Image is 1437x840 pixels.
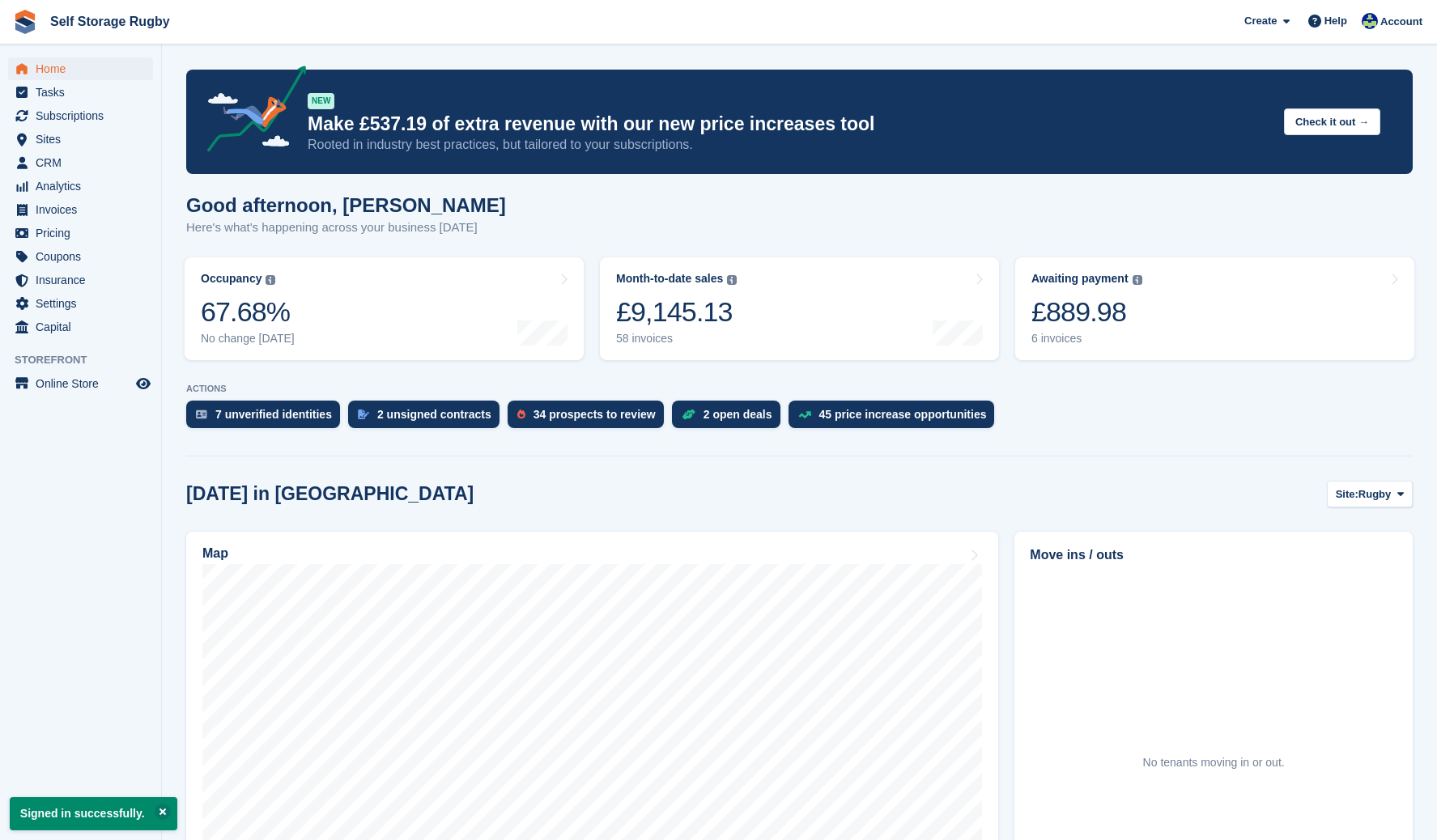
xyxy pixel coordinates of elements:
[8,316,153,338] a: menu
[1244,13,1277,29] span: Create
[1143,754,1285,771] div: No tenants moving in or out.
[186,401,348,436] a: 7 unverified identities
[616,332,737,346] div: 58 invoices
[789,401,1003,436] a: 45 price increase opportunities
[616,295,737,329] div: £9,145.13
[8,245,153,268] a: menu
[8,222,153,244] a: menu
[185,257,584,360] a: Occupancy 67.68% No change [DATE]
[1284,108,1380,135] button: Check it out →
[1327,481,1413,507] button: Site: Rugby
[616,272,723,286] div: Month-to-date sales
[201,332,295,346] div: No change [DATE]
[215,408,332,421] div: 7 unverified identities
[534,408,656,421] div: 34 prospects to review
[10,797,177,830] p: Signed in successfully.
[8,269,153,291] a: menu
[1031,295,1142,329] div: £889.98
[517,409,525,419] img: prospect-51fa495bee0391a8d652442698ab0144808aea92771e9ea1ae160a38d050c398.svg
[8,81,153,104] a: menu
[308,93,334,109] div: NEW
[134,374,153,393] a: Preview store
[266,275,275,285] img: icon-info-grey-7440780725fd019a000dd9b08b2336e03edf1995a4989e88bcd33f0948082b44.svg
[36,316,133,338] span: Capital
[798,411,811,418] img: price_increase_opportunities-93ffe204e8149a01c8c9dc8f82e8f89637d9d84a8eef4429ea346261dce0b2c0.svg
[36,372,133,395] span: Online Store
[36,292,133,315] span: Settings
[1030,545,1397,565] h2: Move ins / outs
[377,408,491,421] div: 2 unsigned contracts
[1031,332,1142,346] div: 6 invoices
[1358,486,1391,503] span: Rugby
[1380,14,1422,30] span: Account
[8,57,153,80] a: menu
[1324,13,1347,29] span: Help
[704,408,772,421] div: 2 open deals
[36,222,133,244] span: Pricing
[36,198,133,221] span: Invoices
[308,112,1271,136] p: Make £537.19 of extra revenue with our new price increases tool
[36,104,133,127] span: Subscriptions
[1362,13,1378,29] img: Richard Palmer
[36,269,133,291] span: Insurance
[44,8,176,35] a: Self Storage Rugby
[36,245,133,268] span: Coupons
[600,257,999,360] a: Month-to-date sales £9,145.13 58 invoices
[1336,486,1358,503] span: Site:
[196,409,207,419] img: verify_identity-adf6edd0f0f0b5bbfe63781bf79b02c33cf7c696d77639b501bdc392416b5a36.svg
[508,401,672,436] a: 34 prospects to review
[186,483,474,505] h2: [DATE] in [GEOGRAPHIC_DATA]
[36,151,133,174] span: CRM
[186,194,506,216] h1: Good afternoon, [PERSON_NAME]
[358,409,369,419] img: contract_signature_icon-13c848040528278c33f63329250d36e43548de30e8caae1d1a13099fd9432cc5.svg
[8,104,153,127] a: menu
[186,384,1413,394] p: ACTIONS
[308,136,1271,154] p: Rooted in industry best practices, but tailored to your subscriptions.
[8,292,153,315] a: menu
[8,175,153,197] a: menu
[1015,257,1414,360] a: Awaiting payment £889.98 6 invoices
[201,295,295,329] div: 67.68%
[15,352,161,368] span: Storefront
[1031,272,1129,286] div: Awaiting payment
[193,66,307,158] img: price-adjustments-announcement-icon-8257ccfd72463d97f412b2fc003d46551f7dbcb40ab6d574587a9cd5c0d94...
[8,128,153,151] a: menu
[13,10,37,34] img: stora-icon-8386f47178a22dfd0bd8f6a31ec36ba5ce8667c1dd55bd0f319d3a0aa187defe.svg
[672,401,789,436] a: 2 open deals
[202,546,228,561] h2: Map
[727,275,737,285] img: icon-info-grey-7440780725fd019a000dd9b08b2336e03edf1995a4989e88bcd33f0948082b44.svg
[201,272,261,286] div: Occupancy
[348,401,508,436] a: 2 unsigned contracts
[36,175,133,197] span: Analytics
[8,372,153,395] a: menu
[682,409,695,420] img: deal-1b604bf984904fb50ccaf53a9ad4b4a5d6e5aea283cecdc64d6e3604feb123c2.svg
[8,151,153,174] a: menu
[186,218,506,237] p: Here's what's happening across your business [DATE]
[819,408,987,421] div: 45 price increase opportunities
[36,128,133,151] span: Sites
[8,198,153,221] a: menu
[36,57,133,80] span: Home
[36,81,133,104] span: Tasks
[1133,275,1142,285] img: icon-info-grey-7440780725fd019a000dd9b08b2336e03edf1995a4989e88bcd33f0948082b44.svg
